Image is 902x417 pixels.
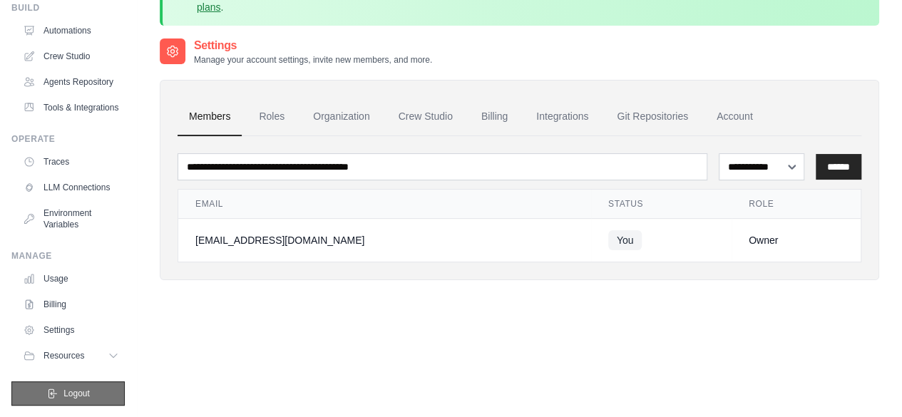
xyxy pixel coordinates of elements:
[17,344,125,367] button: Resources
[17,19,125,42] a: Automations
[247,98,296,136] a: Roles
[605,98,699,136] a: Git Repositories
[302,98,381,136] a: Organization
[17,96,125,119] a: Tools & Integrations
[194,37,432,54] h2: Settings
[43,350,84,361] span: Resources
[470,98,519,136] a: Billing
[11,250,125,262] div: Manage
[525,98,600,136] a: Integrations
[17,267,125,290] a: Usage
[178,190,591,219] th: Email
[17,176,125,199] a: LLM Connections
[195,233,574,247] div: [EMAIL_ADDRESS][DOMAIN_NAME]
[17,71,125,93] a: Agents Repository
[17,293,125,316] a: Billing
[387,98,464,136] a: Crew Studio
[608,230,642,250] span: You
[11,381,125,406] button: Logout
[17,202,125,236] a: Environment Variables
[11,133,125,145] div: Operate
[178,98,242,136] a: Members
[591,190,732,219] th: Status
[11,2,125,14] div: Build
[749,233,844,247] div: Owner
[17,150,125,173] a: Traces
[63,388,90,399] span: Logout
[194,54,432,66] p: Manage your account settings, invite new members, and more.
[17,45,125,68] a: Crew Studio
[732,190,861,219] th: Role
[17,319,125,341] a: Settings
[705,98,764,136] a: Account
